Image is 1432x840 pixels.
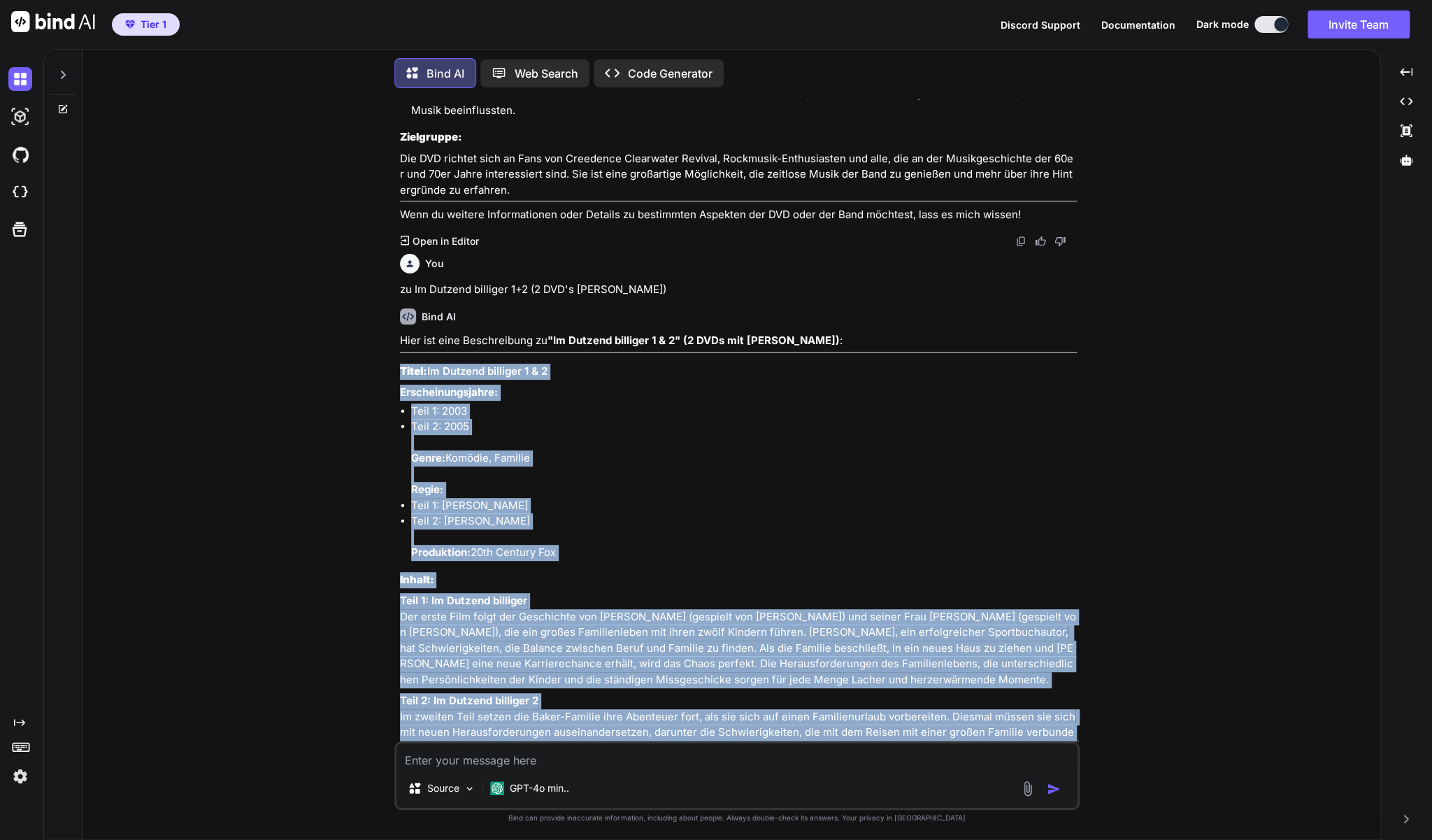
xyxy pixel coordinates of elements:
[1015,236,1026,247] img: copy
[400,364,1077,380] h3: Im Dutzend billiger 1 & 2
[1054,236,1066,247] img: dislike
[411,451,445,464] strong: Genre:
[464,783,475,795] img: Pick Models
[125,20,135,29] img: premium
[490,781,504,795] img: GPT-4o mini
[8,67,32,91] img: darkChat
[427,65,464,82] p: Bind AI
[141,17,166,31] span: Tier 1
[8,143,32,166] img: githubDark
[411,546,471,559] strong: Produktion:
[8,105,32,129] img: darkAi-studio
[400,594,527,607] strong: Teil 1: Im Dutzend billiger
[400,694,538,707] strong: Teil 2: Im Dutzend billiger 2
[628,65,713,82] p: Code Generator
[515,65,578,82] p: Web Search
[1101,19,1175,31] span: Documentation
[547,334,840,347] strong: "Im Dutzend billiger 1 & 2" (2 DVDs mit [PERSON_NAME])
[411,513,1077,561] li: Teil 2: [PERSON_NAME] 20th Century Fox
[400,333,1077,349] p: Hier ist eine Beschreibung zu :
[8,764,32,788] img: settings
[8,180,32,204] img: cloudideIcon
[427,781,459,795] p: Source
[1001,17,1080,32] button: Discord Support
[400,593,1077,688] p: Der erste Film folgt der Geschichte von [PERSON_NAME] (gespielt von [PERSON_NAME]) und seiner Fra...
[400,130,462,143] strong: Zielgruppe:
[412,234,478,248] p: Open in Editor
[400,573,434,586] strong: Inhalt:
[400,207,1077,223] p: Wenn du weitere Informationen oder Details zu bestimmten Aspekten der DVD oder der Band möchtest,...
[510,781,569,795] p: GPT-4o min..
[411,498,1077,514] li: Teil 1: [PERSON_NAME]
[394,813,1080,823] p: Bind can provide inaccurate information, including about people. Always double-check its answers....
[112,13,180,36] button: premiumTier 1
[411,419,1077,498] li: Teil 2: 2005 Komödie, Familie
[400,385,498,399] strong: Erscheinungsjahre:
[1196,17,1249,31] span: Dark mode
[425,257,444,271] h6: You
[422,310,456,324] h6: Bind AI
[1019,781,1036,797] img: attachment
[1101,17,1175,32] button: Documentation
[400,364,427,378] strong: Titel:
[411,87,1077,118] li: Die DVD bietet einen Blick auf die Zeit, in der CCR aktiv war, und die sozialen und politischen T...
[1047,782,1061,796] img: icon
[1001,19,1080,31] span: Discord Support
[411,483,443,496] strong: Regie:
[11,11,95,32] img: Bind AI
[1308,10,1410,38] button: Invite Team
[400,282,1077,298] p: zu Im Dutzend billiger 1+2 (2 DVD's [PERSON_NAME])
[400,693,1077,772] p: Im zweiten Teil setzen die Baker-Familie ihre Abenteuer fort, als sie sich auf einen Familienurla...
[400,151,1077,199] p: Die DVD richtet sich an Fans von Creedence Clearwater Revival, Rockmusik-Enthusiasten und alle, d...
[411,404,1077,420] li: Teil 1: 2003
[1035,236,1046,247] img: like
